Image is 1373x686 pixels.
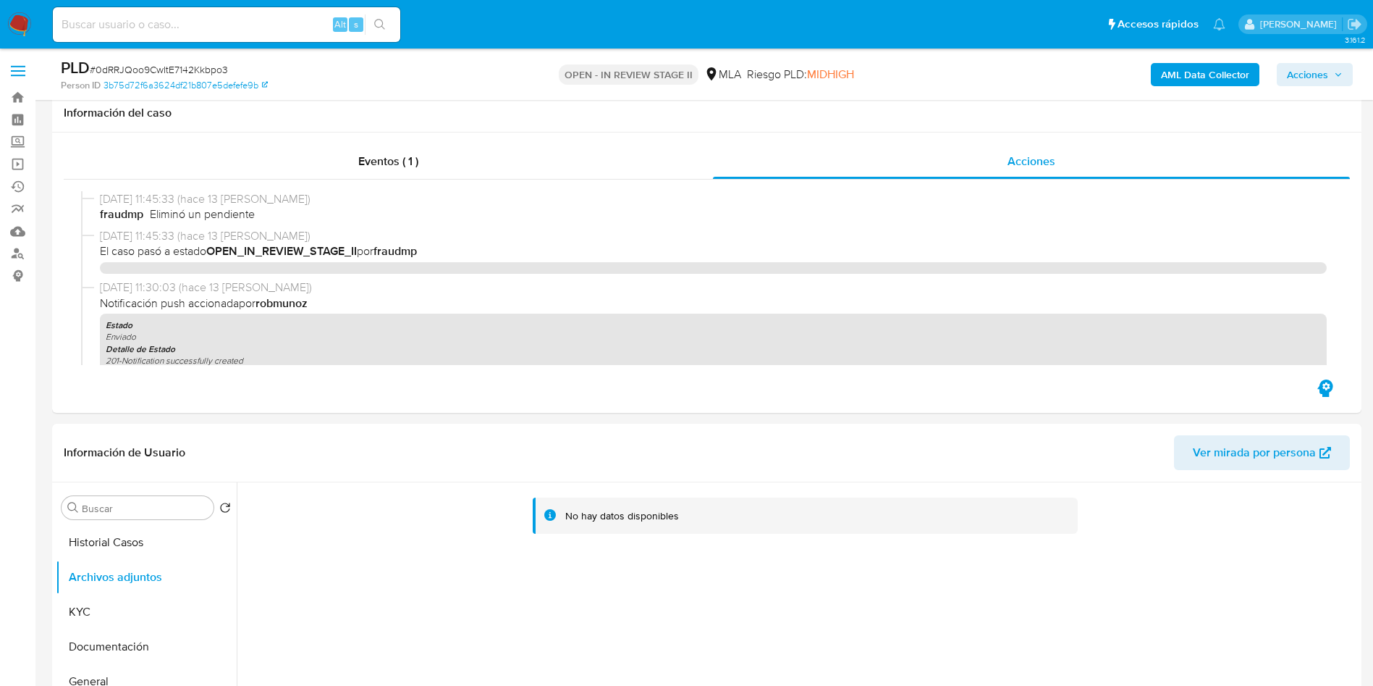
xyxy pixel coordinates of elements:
h1: Información del caso [64,106,1350,120]
b: Person ID [61,79,101,92]
p: yesica.facco@mercadolibre.com [1260,17,1342,31]
span: Ver mirada por persona [1193,435,1316,470]
button: Documentación [56,629,237,664]
span: Eventos ( 1 ) [358,153,418,170]
button: AML Data Collector [1151,63,1259,86]
a: Notificaciones [1213,18,1225,30]
input: Buscar usuario o caso... [53,15,400,34]
b: AML Data Collector [1161,63,1249,86]
b: PLD [61,56,90,79]
button: Volver al orden por defecto [219,502,231,518]
h1: Información de Usuario [64,446,185,460]
a: 3b75d72f6a3624df21b807e5defefe9b [103,79,268,92]
button: KYC [56,595,237,629]
span: # 0dRRJQoo9CwItE7142Kkbpo3 [90,62,228,77]
div: No hay datos disponibles [565,509,679,523]
span: Acciones [1007,153,1055,170]
button: Historial Casos [56,525,237,560]
div: MLA [704,67,741,83]
a: Salir [1347,17,1362,32]
span: MIDHIGH [807,66,854,83]
button: Ver mirada por persona [1174,435,1350,470]
span: Acciones [1287,63,1328,86]
button: Acciones [1277,63,1353,86]
span: Alt [334,17,346,31]
p: OPEN - IN REVIEW STAGE II [559,64,698,85]
button: Archivos adjuntos [56,560,237,595]
span: Accesos rápidos [1118,17,1199,32]
input: Buscar [82,502,208,515]
span: s [354,17,358,31]
span: Riesgo PLD: [747,67,854,83]
button: search-icon [365,14,394,35]
button: Buscar [67,502,79,514]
